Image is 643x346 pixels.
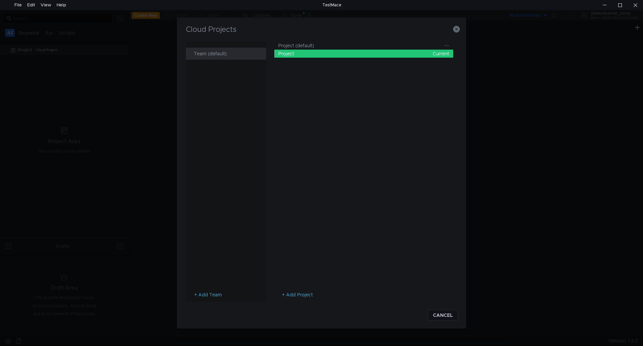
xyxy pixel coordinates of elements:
[194,292,222,298] a: + Add Team
[433,50,449,58] span: Current
[185,25,458,34] h3: Cloud Projects
[194,48,262,60] div: Team (default)
[278,42,444,50] div: Project (default)
[278,50,449,58] div: Project
[282,292,313,298] a: + Add Project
